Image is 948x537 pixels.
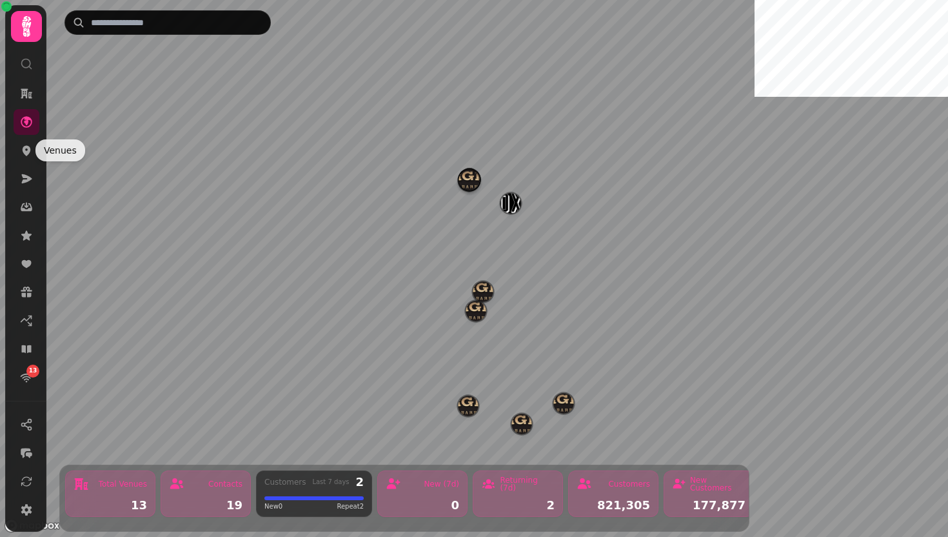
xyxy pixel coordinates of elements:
span: New 0 [264,502,282,511]
div: Contacts [208,480,242,488]
div: 13 [74,500,147,511]
div: Last 7 days [312,479,349,485]
button: Virgi's Real BBQ [459,169,480,190]
div: Customers [608,480,650,488]
div: Returning (7d) [500,476,555,492]
div: 2 [355,476,364,488]
button: Virgi's Real BBQ [553,393,574,414]
button: Virgi's Real BBQ [458,396,479,416]
div: Map marker [458,396,479,420]
button: Virgi's Real BBQ [511,414,532,434]
button: Roxy Leisure [500,193,521,214]
div: Total Venues [99,480,147,488]
a: 13 [14,365,39,390]
button: Virgi's Real BBQ - NEW YORK CITY [466,301,486,321]
div: 177,877 [672,500,746,511]
div: New (7d) [424,480,459,488]
div: Map marker [500,193,521,218]
div: Map marker [466,301,486,325]
span: Repeat 2 [337,502,364,511]
div: Map marker [459,169,480,194]
button: Virgi's Real BBQ - Las Vegas [459,170,479,190]
div: Map marker [459,170,479,194]
a: Mapbox logo [4,518,61,533]
div: 821,305 [577,500,650,511]
button: Virgi's Real BBQ [473,281,493,302]
div: Map marker [553,393,574,418]
div: 2 [481,500,555,511]
span: 13 [29,367,37,376]
div: 19 [169,500,242,511]
div: Map marker [473,281,493,306]
div: Customers [264,478,306,486]
div: 0 [386,500,459,511]
div: New Customers [690,476,746,492]
div: Venues [35,139,85,161]
div: Map marker [511,414,532,438]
